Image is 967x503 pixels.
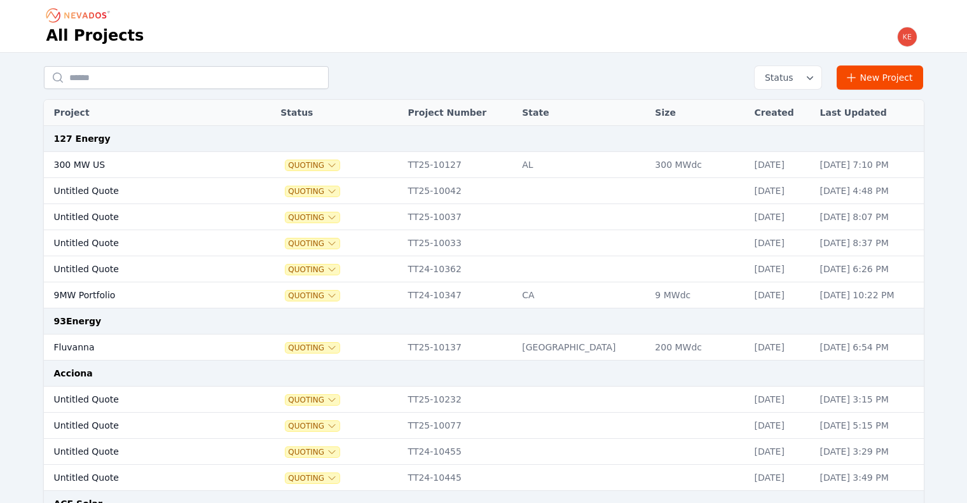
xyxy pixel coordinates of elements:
[402,387,516,413] td: TT25-10232
[44,413,243,439] td: Untitled Quote
[44,282,243,308] td: 9MW Portfolio
[44,334,924,361] tr: FluvannaQuotingTT25-10137[GEOGRAPHIC_DATA]200 MWdc[DATE][DATE] 6:54 PM
[44,230,243,256] td: Untitled Quote
[44,152,243,178] td: 300 MW US
[44,387,243,413] td: Untitled Quote
[516,282,648,308] td: CA
[748,178,814,204] td: [DATE]
[516,152,648,178] td: AL
[516,334,648,361] td: [GEOGRAPHIC_DATA]
[748,100,814,126] th: Created
[44,465,924,491] tr: Untitled QuoteQuotingTT24-10445[DATE][DATE] 3:49 PM
[44,204,243,230] td: Untitled Quote
[285,238,339,249] button: Quoting
[44,334,243,361] td: Fluvanna
[285,343,339,353] button: Quoting
[285,447,339,457] button: Quoting
[814,465,924,491] td: [DATE] 3:49 PM
[285,473,339,483] button: Quoting
[748,465,814,491] td: [DATE]
[648,152,748,178] td: 300 MWdc
[44,230,924,256] tr: Untitled QuoteQuotingTT25-10033[DATE][DATE] 8:37 PM
[748,230,814,256] td: [DATE]
[402,334,516,361] td: TT25-10137
[44,439,243,465] td: Untitled Quote
[285,291,339,301] button: Quoting
[44,256,924,282] tr: Untitled QuoteQuotingTT24-10362[DATE][DATE] 6:26 PM
[402,204,516,230] td: TT25-10037
[837,65,924,90] a: New Project
[285,212,339,223] button: Quoting
[814,100,924,126] th: Last Updated
[814,230,924,256] td: [DATE] 8:37 PM
[402,439,516,465] td: TT24-10455
[814,439,924,465] td: [DATE] 3:29 PM
[748,282,814,308] td: [DATE]
[516,100,648,126] th: State
[46,5,114,25] nav: Breadcrumb
[814,256,924,282] td: [DATE] 6:26 PM
[814,178,924,204] td: [DATE] 4:48 PM
[402,100,516,126] th: Project Number
[814,413,924,439] td: [DATE] 5:15 PM
[814,334,924,361] td: [DATE] 6:54 PM
[285,186,339,196] button: Quoting
[44,282,924,308] tr: 9MW PortfolioQuotingTT24-10347CA9 MWdc[DATE][DATE] 10:22 PM
[402,178,516,204] td: TT25-10042
[648,334,748,361] td: 200 MWdc
[402,282,516,308] td: TT24-10347
[748,413,814,439] td: [DATE]
[402,230,516,256] td: TT25-10033
[748,256,814,282] td: [DATE]
[748,439,814,465] td: [DATE]
[44,100,243,126] th: Project
[44,465,243,491] td: Untitled Quote
[44,152,924,178] tr: 300 MW USQuotingTT25-10127AL300 MWdc[DATE][DATE] 7:10 PM
[44,204,924,230] tr: Untitled QuoteQuotingTT25-10037[DATE][DATE] 8:07 PM
[285,160,339,170] button: Quoting
[44,439,924,465] tr: Untitled QuoteQuotingTT24-10455[DATE][DATE] 3:29 PM
[44,126,924,152] td: 127 Energy
[44,387,924,413] tr: Untitled QuoteQuotingTT25-10232[DATE][DATE] 3:15 PM
[897,27,917,47] img: kevin.west@nevados.solar
[285,265,339,275] button: Quoting
[648,282,748,308] td: 9 MWdc
[285,421,339,431] button: Quoting
[44,256,243,282] td: Untitled Quote
[748,387,814,413] td: [DATE]
[402,413,516,439] td: TT25-10077
[814,387,924,413] td: [DATE] 3:15 PM
[44,361,924,387] td: Acciona
[285,395,339,405] button: Quoting
[748,334,814,361] td: [DATE]
[814,204,924,230] td: [DATE] 8:07 PM
[44,178,243,204] td: Untitled Quote
[748,204,814,230] td: [DATE]
[274,100,401,126] th: Status
[44,413,924,439] tr: Untitled QuoteQuotingTT25-10077[DATE][DATE] 5:15 PM
[760,71,793,84] span: Status
[402,256,516,282] td: TT24-10362
[46,25,144,46] h1: All Projects
[648,100,748,126] th: Size
[755,66,821,89] button: Status
[44,178,924,204] tr: Untitled QuoteQuotingTT25-10042[DATE][DATE] 4:48 PM
[402,152,516,178] td: TT25-10127
[748,152,814,178] td: [DATE]
[814,282,924,308] td: [DATE] 10:22 PM
[814,152,924,178] td: [DATE] 7:10 PM
[402,465,516,491] td: TT24-10445
[44,308,924,334] td: 93Energy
